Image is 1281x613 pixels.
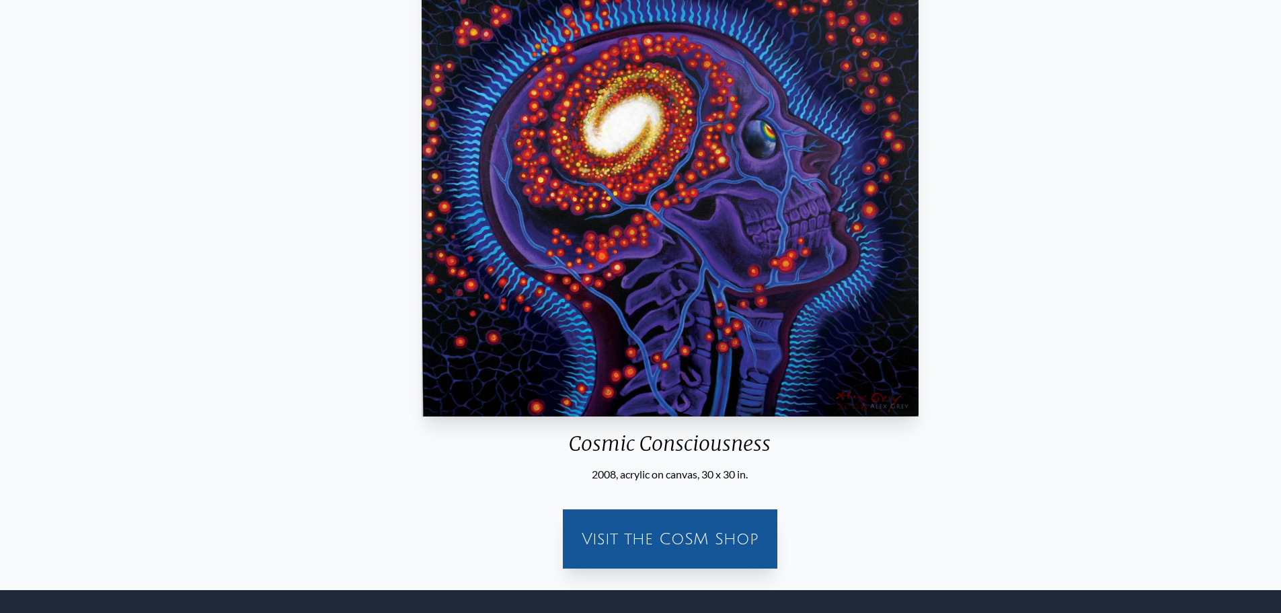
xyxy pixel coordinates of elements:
[416,466,923,482] div: 2008, acrylic on canvas, 30 x 30 in.
[571,517,769,561] a: Visit the CoSM Shop
[416,431,923,466] div: Cosmic Consciousness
